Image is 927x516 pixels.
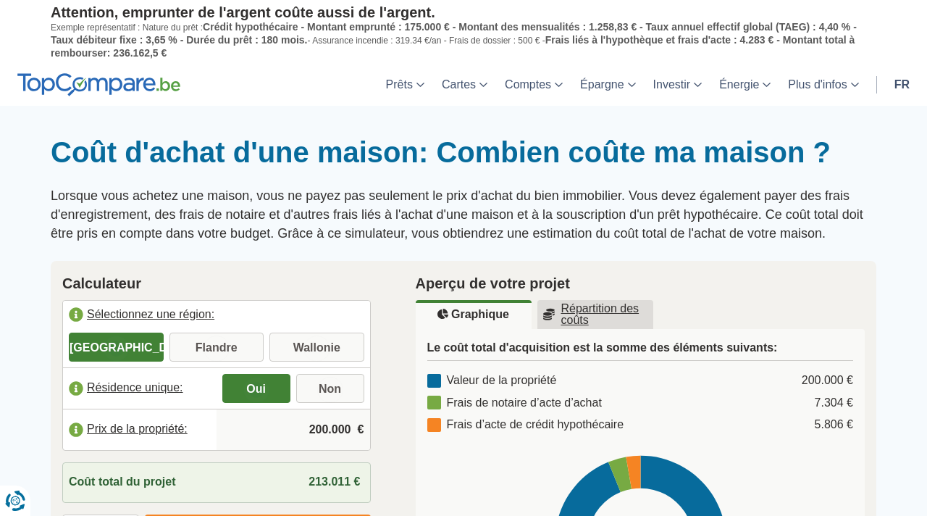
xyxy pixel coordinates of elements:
a: Comptes [496,63,571,106]
span: 213.011 € [309,475,360,488]
input: | [222,410,364,449]
label: Résidence unique: [63,373,217,404]
h1: Coût d'achat d'une maison: Combien coûte ma maison ? [51,135,876,170]
span: Crédit hypothécaire - Montant emprunté : 175.000 € - Montant des mensualités : 1.258,83 € - Taux ... [51,21,857,46]
p: Attention, emprunter de l'argent coûte aussi de l'argent. [51,4,876,21]
div: 200.000 € [802,373,853,389]
a: Plus d'infos [779,63,867,106]
label: Oui [222,374,290,403]
h2: Aperçu de votre projet [416,272,865,294]
div: Valeur de la propriété [427,373,557,389]
div: 7.304 € [815,395,853,412]
a: Investir [645,63,711,106]
a: Énergie [710,63,779,106]
label: Flandre [169,333,264,362]
u: Répartition des coûts [543,303,647,326]
a: Cartes [433,63,496,106]
label: Wallonie [269,333,364,362]
u: Graphique [437,309,509,320]
h2: Calculateur [62,272,371,294]
a: fr [886,63,918,106]
a: Épargne [571,63,645,106]
label: Non [296,374,364,403]
span: Coût total du projet [69,474,176,491]
label: Prix de la propriété: [63,414,217,446]
p: Lorsque vous achetez une maison, vous ne payez pas seulement le prix d'achat du bien immobilier. ... [51,187,876,243]
h3: Le coût total d'acquisition est la somme des éléments suivants: [427,341,854,361]
div: 5.806 € [815,417,853,433]
label: Sélectionnez une région: [63,301,370,333]
img: TopCompare [17,73,180,96]
span: Frais liés à l'hypothèque et frais d'acte : 4.283 € - Montant total à rembourser: 236.162,5 € [51,34,855,59]
p: Exemple représentatif : Nature du prêt : - Assurance incendie : 319.34 €/an - Frais de dossier : ... [51,21,876,59]
div: Frais de notaire d’acte d’achat [427,395,602,412]
label: [GEOGRAPHIC_DATA] [69,333,164,362]
a: Prêts [377,63,433,106]
div: Frais d’acte de crédit hypothécaire [427,417,624,433]
span: € [358,422,364,438]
